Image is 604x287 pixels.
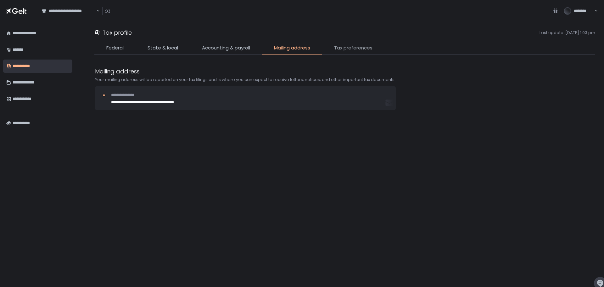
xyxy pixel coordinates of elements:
[148,44,178,52] span: State & local
[95,77,396,83] div: Your mailing address will be reported on your tax filings and is where you can expect to receive ...
[202,44,250,52] span: Accounting & payroll
[103,28,132,37] h1: Tax profile
[106,44,124,52] span: Federal
[95,67,396,76] div: Mailing address
[134,30,595,36] span: Last update: [DATE] 1:03 pm
[274,44,310,52] span: Mailing address
[38,4,100,18] div: Search for option
[334,44,372,52] span: Tax preferences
